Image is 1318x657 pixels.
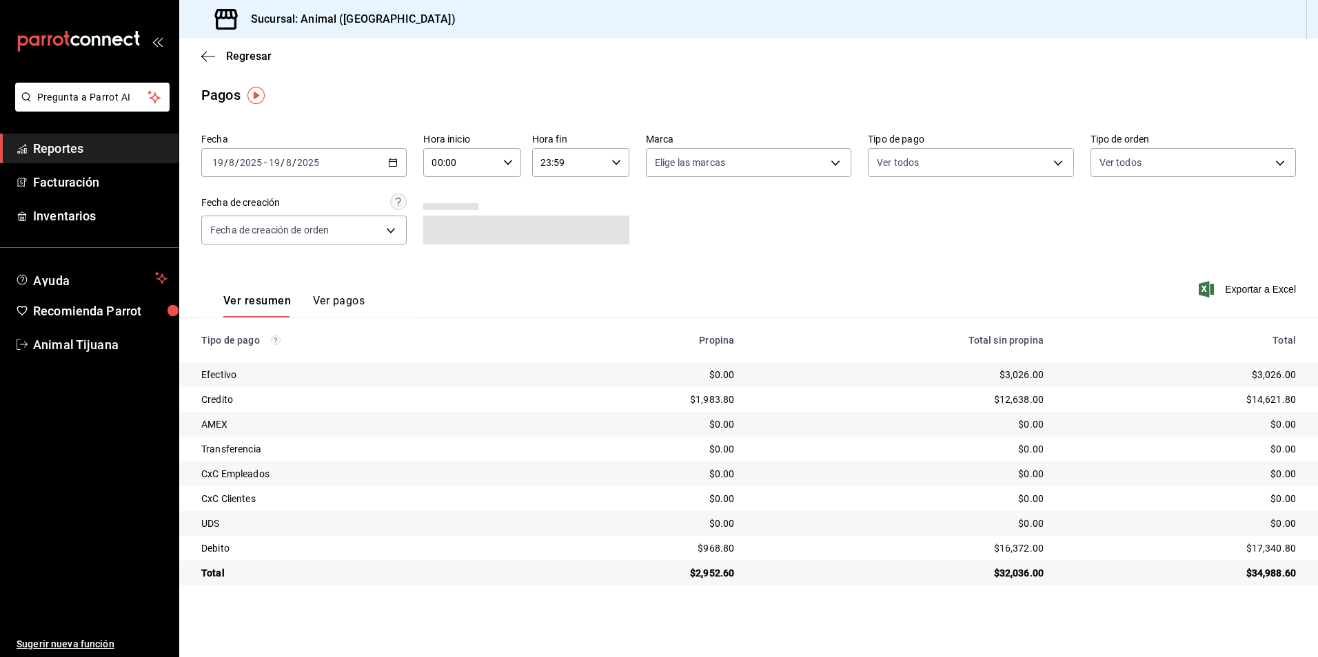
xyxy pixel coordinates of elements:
[201,393,524,406] div: Credito
[268,157,281,168] input: --
[546,566,734,580] div: $2,952.60
[546,368,734,382] div: $0.00
[239,157,263,168] input: ----
[1066,541,1296,555] div: $17,340.80
[868,134,1073,144] label: Tipo de pago
[1066,566,1296,580] div: $34,988.60
[532,134,629,144] label: Hora fin
[546,517,734,530] div: $0.00
[1066,517,1296,530] div: $0.00
[15,83,170,112] button: Pregunta a Parrot AI
[226,50,272,63] span: Regresar
[17,637,168,651] span: Sugerir nueva función
[285,157,292,168] input: --
[201,85,241,105] div: Pagos
[1202,281,1296,298] button: Exportar a Excel
[152,36,163,47] button: open_drawer_menu
[240,11,456,28] h3: Sucursal: Animal ([GEOGRAPHIC_DATA])
[228,157,235,168] input: --
[223,294,291,317] button: Ver resumen
[646,134,851,144] label: Marca
[756,541,1044,555] div: $16,372.00
[271,335,281,345] svg: Los pagos realizados con Pay y otras terminales son montos brutos.
[201,517,524,530] div: UDS
[546,467,734,481] div: $0.00
[33,139,168,158] span: Reportes
[201,335,524,346] div: Tipo de pago
[655,156,725,169] span: Elige las marcas
[201,566,524,580] div: Total
[33,207,168,225] span: Inventarios
[1066,492,1296,505] div: $0.00
[201,417,524,431] div: AMEX
[201,541,524,555] div: Debito
[247,87,265,104] img: Tooltip marker
[201,134,407,144] label: Fecha
[33,270,150,286] span: Ayuda
[33,335,168,354] span: Animal Tijuana
[201,50,272,63] button: Regresar
[1066,335,1296,346] div: Total
[223,294,365,317] div: navigation tabs
[33,173,168,191] span: Facturación
[756,467,1044,481] div: $0.00
[212,157,224,168] input: --
[235,157,239,168] span: /
[1066,467,1296,481] div: $0.00
[264,157,267,168] span: -
[756,417,1044,431] div: $0.00
[756,393,1044,406] div: $12,638.00
[201,196,280,210] div: Fecha de creación
[201,492,524,505] div: CxC Clientes
[224,157,228,168] span: /
[756,442,1044,456] div: $0.00
[756,492,1044,505] div: $0.00
[1066,417,1296,431] div: $0.00
[201,467,524,481] div: CxC Empleados
[201,442,524,456] div: Transferencia
[201,368,524,382] div: Efectivo
[1066,442,1296,456] div: $0.00
[1066,393,1296,406] div: $14,621.80
[296,157,320,168] input: ----
[37,90,148,105] span: Pregunta a Parrot AI
[877,156,919,169] span: Ver todos
[756,368,1044,382] div: $3,026.00
[10,100,170,114] a: Pregunta a Parrot AI
[756,566,1044,580] div: $32,036.00
[281,157,285,168] span: /
[546,541,734,555] div: $968.80
[756,335,1044,346] div: Total sin propina
[546,335,734,346] div: Propina
[1091,134,1296,144] label: Tipo de orden
[313,294,365,317] button: Ver pagos
[546,492,734,505] div: $0.00
[33,302,168,320] span: Recomienda Parrot
[546,442,734,456] div: $0.00
[423,134,520,144] label: Hora inicio
[292,157,296,168] span: /
[1099,156,1142,169] span: Ver todos
[210,223,329,237] span: Fecha de creación de orden
[1066,368,1296,382] div: $3,026.00
[546,417,734,431] div: $0.00
[756,517,1044,530] div: $0.00
[546,393,734,406] div: $1,983.80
